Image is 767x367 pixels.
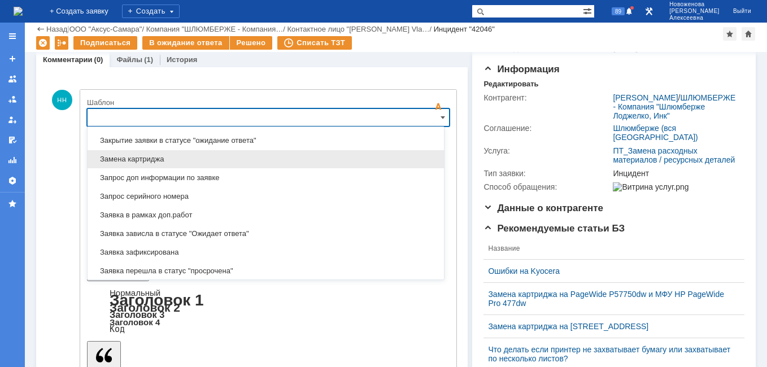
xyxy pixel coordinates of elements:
a: Отчеты [3,151,21,169]
a: Комментарии [43,55,93,64]
a: Настройки [3,172,21,190]
span: Данные о контрагенте [483,203,603,213]
a: Мои согласования [3,131,21,149]
a: Контактное лицо "[PERSON_NAME] Vla… [287,25,429,33]
a: ПТ_Замена расходных материалов / ресурсных деталей [613,146,735,164]
a: Заголовок 3 [110,309,164,320]
div: Редактировать [483,80,538,89]
span: Запрос доп информации по заявке [94,173,437,182]
a: Создать заявку [3,50,21,68]
span: Заявка зафиксирована [94,248,437,257]
div: / [287,25,433,33]
a: Назад [46,25,67,33]
a: [PERSON_NAME] [613,93,678,102]
div: / [146,25,287,33]
div: Инцидент [613,169,739,178]
span: Заявка зависла в статусе "Ожидает ответа" [94,229,437,238]
a: Заголовок 2 [110,301,180,314]
span: 89 [612,7,625,15]
span: Алексеевна [669,15,720,21]
div: / [69,25,146,33]
a: Заголовок 1 [110,291,204,309]
div: (1) [144,55,153,64]
span: [PERSON_NAME] [669,8,720,15]
span: Закрытие заявки в статусе "ожидание ответа" [94,136,437,145]
div: Соглашение: [483,124,611,133]
div: Контрагент: [483,93,611,102]
a: ООО "Аксус-Самара" [69,25,142,33]
div: Шаблон [87,99,447,106]
span: Информация [483,64,559,75]
div: Способ обращения: [483,182,611,191]
div: | [67,24,69,33]
a: История [167,55,197,64]
div: Тип заявки: [483,169,611,178]
a: ШЛЮМБЕРЖЕ - Компания "Шлюмберже Лоджелко, Инк" [613,93,735,120]
span: Новоженова [669,1,720,8]
a: Заявки в моей ответственности [3,90,21,108]
a: Перейти на домашнюю страницу [14,7,23,16]
span: НН [52,90,72,110]
a: Заявки на командах [3,70,21,88]
a: Компания "ШЛЮМБЕРЖЕ - Компания… [146,25,284,33]
div: Добавить в избранное [723,27,737,41]
span: Скрыть панель инструментов [432,100,445,113]
a: Перейти в интерфейс администратора [642,5,656,18]
a: Файлы [116,55,142,64]
a: Заголовок 4 [110,317,160,327]
a: Мои заявки [3,111,21,129]
span: Замена картриджа [94,155,437,164]
div: Удалить [36,36,50,50]
div: Работа с массовостью [55,36,68,50]
a: Что делать если принтер не захватывает бумагу или захватывает по несколько листов? [488,345,731,363]
div: Инцидент "42046" [434,25,495,33]
img: logo [14,7,23,16]
div: Создать [122,5,180,18]
div: (0) [94,55,103,64]
a: Замена картриджа на [STREET_ADDRESS] [488,322,731,331]
th: Название [483,238,735,260]
div: Формат абзаца [87,289,450,333]
span: Запрос серийного номера [94,192,437,201]
a: Замена картриджа на PageWide P57750dw и МФУ HP PageWide Pro 477dw [488,290,731,308]
span: Расширенный поиск [583,5,594,16]
div: / [613,93,739,120]
a: Нормальный [110,288,160,298]
span: Рекомендуемые статьи БЗ [483,223,625,234]
span: Заявка перешла в статус "просрочена" [94,266,437,276]
div: Услуга: [483,146,611,155]
a: Шлюмберже (вся [GEOGRAPHIC_DATA]) [613,124,698,142]
div: Сделать домашней страницей [742,27,755,41]
a: Код [110,324,125,334]
span: Заявка в рамках доп.работ [94,211,437,220]
a: Ошибки на Kyocera [488,266,731,276]
img: Витрина услуг.png [613,182,688,191]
